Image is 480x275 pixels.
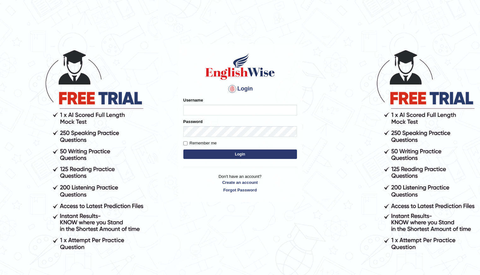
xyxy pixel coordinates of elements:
[183,119,203,125] label: Password
[183,149,297,159] button: Login
[183,84,297,94] h4: Login
[204,52,276,81] img: Logo of English Wise sign in for intelligent practice with AI
[183,140,217,146] label: Remember me
[183,97,203,103] label: Username
[183,173,297,193] p: Don't have an account?
[183,187,297,193] a: Forgot Password
[183,141,187,145] input: Remember me
[183,179,297,185] a: Create an account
